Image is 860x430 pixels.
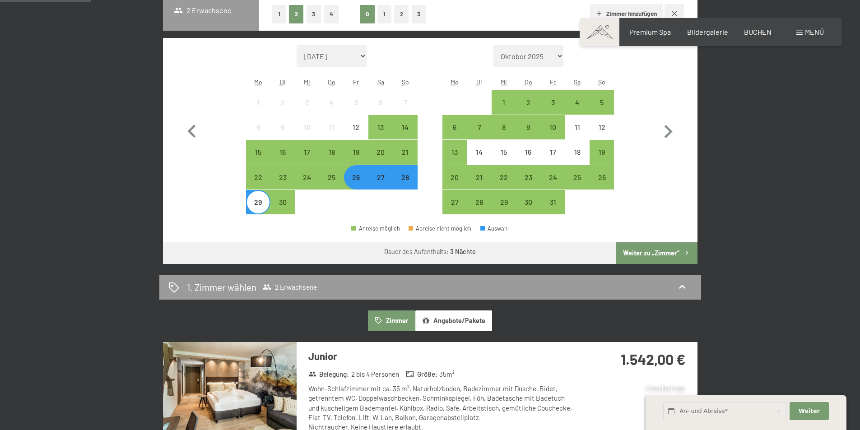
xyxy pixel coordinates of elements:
a: Premium Spa [629,28,671,36]
abbr: Freitag [353,78,359,86]
div: Sun Sep 21 2025 [393,140,417,164]
div: 6 [443,124,466,146]
div: Anreise nicht möglich [492,140,516,164]
div: Wed Oct 08 2025 [492,115,516,139]
div: 31 [541,199,564,221]
div: Anreise möglich [516,90,540,115]
div: Wed Oct 22 2025 [492,165,516,190]
abbr: Freitag [550,78,556,86]
div: 16 [271,148,294,171]
div: Fri Oct 17 2025 [540,140,565,164]
div: 9 [517,124,539,146]
h3: Junior [308,349,577,363]
div: Anreise möglich [540,165,565,190]
div: Anreise möglich [246,140,270,164]
div: 22 [247,174,270,196]
div: 23 [271,174,294,196]
div: Anreise nicht möglich [565,140,590,164]
div: Anreise nicht möglich [540,140,565,164]
div: 25 [321,174,343,196]
div: 20 [443,174,466,196]
span: 2 Erwachsene [174,5,232,15]
div: Thu Sep 04 2025 [320,90,344,115]
div: Tue Sep 23 2025 [270,165,295,190]
div: Anreise möglich [442,140,467,164]
div: Anreise möglich [590,140,614,164]
div: Abreise nicht möglich [409,226,472,231]
div: Anreise nicht möglich [368,90,393,115]
div: Tue Sep 02 2025 [270,90,295,115]
div: Sun Oct 19 2025 [590,140,614,164]
div: Thu Sep 11 2025 [320,115,344,139]
div: Mon Oct 06 2025 [442,115,467,139]
button: Weiter [790,402,828,421]
div: Anreise möglich [270,165,295,190]
div: 19 [590,148,613,171]
div: Sun Sep 28 2025 [393,165,417,190]
div: Mon Oct 20 2025 [442,165,467,190]
div: Anreise möglich [351,226,400,231]
div: Sun Sep 07 2025 [393,90,417,115]
div: Anreise möglich [246,190,270,214]
a: Bildergalerie [687,28,728,36]
button: 1 [272,5,286,23]
div: Anreise nicht möglich [344,90,368,115]
div: Anreise nicht möglich [320,90,344,115]
strong: 1.542,00 € [621,351,685,368]
div: Tue Sep 09 2025 [270,115,295,139]
div: Anreise möglich [492,165,516,190]
div: Anreise möglich [442,165,467,190]
span: Menü [805,28,824,36]
div: Tue Sep 30 2025 [270,190,295,214]
div: 26 [345,174,367,196]
div: Sun Oct 26 2025 [590,165,614,190]
div: 30 [517,199,539,221]
div: Wed Oct 01 2025 [492,90,516,115]
div: Anreise möglich [540,115,565,139]
div: Mon Oct 27 2025 [442,190,467,214]
div: 24 [541,174,564,196]
div: 19 [345,148,367,171]
button: 2 [394,5,409,23]
span: BUCHEN [744,28,772,36]
div: Sat Oct 11 2025 [565,115,590,139]
div: Anreise nicht möglich [295,115,319,139]
div: Anreise möglich [295,165,319,190]
div: Fri Oct 10 2025 [540,115,565,139]
div: Tue Oct 28 2025 [467,190,492,214]
button: 2 [289,5,304,23]
div: 4 [321,99,343,121]
div: 10 [296,124,318,146]
button: Zimmer entfernen [665,4,684,23]
div: Anreise möglich [467,165,492,190]
abbr: Sonntag [598,78,605,86]
div: Anreise möglich [368,140,393,164]
div: 18 [566,148,589,171]
abbr: Montag [254,78,262,86]
div: 10 [541,124,564,146]
div: Sat Oct 18 2025 [565,140,590,164]
strong: Belegung : [308,370,349,379]
div: Wed Sep 03 2025 [295,90,319,115]
button: Vorheriger Monat [179,45,205,215]
div: Anreise möglich [393,115,417,139]
div: Mon Sep 22 2025 [246,165,270,190]
div: Anreise nicht möglich [393,90,417,115]
div: Anreise möglich [442,115,467,139]
div: Anreise möglich [492,190,516,214]
div: 12 [345,124,367,146]
div: Anreise möglich [270,190,295,214]
div: Anreise möglich [565,165,590,190]
div: Anreise nicht möglich [246,115,270,139]
div: Anreise möglich [492,115,516,139]
abbr: Donnerstag [525,78,532,86]
abbr: Samstag [574,78,581,86]
div: 27 [443,199,466,221]
div: 8 [247,124,270,146]
div: 21 [468,174,491,196]
div: 7 [394,99,416,121]
h2: 1. Zimmer wählen [187,281,256,294]
div: Anreise möglich [516,165,540,190]
div: 11 [566,124,589,146]
div: Anreise nicht möglich [320,115,344,139]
